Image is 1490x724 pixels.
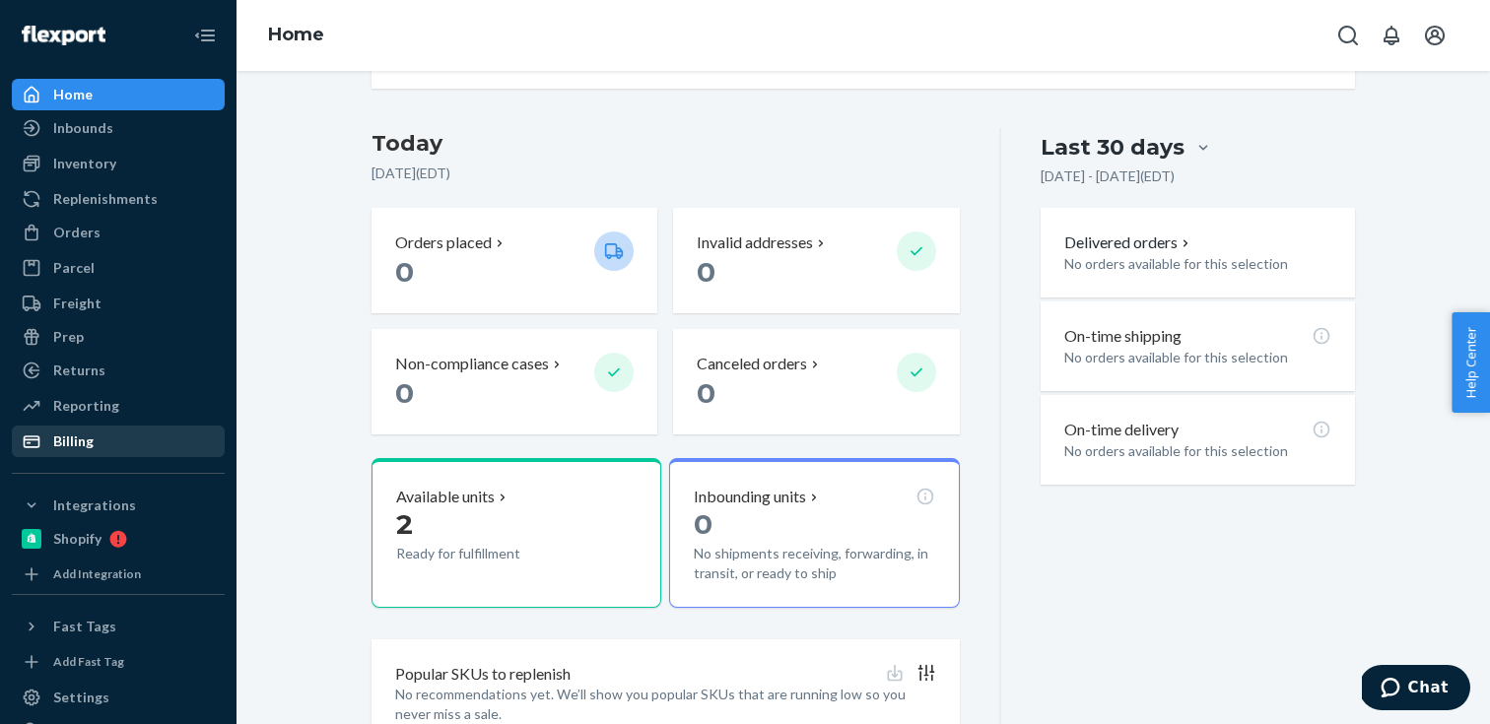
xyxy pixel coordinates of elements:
[53,258,95,278] div: Parcel
[12,252,225,284] a: Parcel
[53,294,102,313] div: Freight
[53,118,113,138] div: Inbounds
[53,189,158,209] div: Replenishments
[12,650,225,674] a: Add Fast Tag
[1064,231,1193,254] button: Delivered orders
[22,26,105,45] img: Flexport logo
[53,396,119,416] div: Reporting
[1415,16,1455,55] button: Open account menu
[694,507,712,541] span: 0
[396,544,578,563] p: Ready for fulfillment
[12,288,225,319] a: Freight
[12,217,225,248] a: Orders
[1064,348,1331,367] p: No orders available for this selection
[12,682,225,713] a: Settings
[12,112,225,144] a: Inbounds
[1064,441,1331,461] p: No orders available for this selection
[395,685,936,724] p: No recommendations yet. We’ll show you popular SKUs that are running low so you never miss a sale.
[12,490,225,521] button: Integrations
[12,611,225,642] button: Fast Tags
[395,255,414,289] span: 0
[1041,166,1175,186] p: [DATE] - [DATE] ( EDT )
[697,376,715,410] span: 0
[53,688,109,707] div: Settings
[53,85,93,104] div: Home
[697,353,807,375] p: Canceled orders
[53,154,116,173] div: Inventory
[372,458,661,608] button: Available units2Ready for fulfillment
[12,321,225,353] a: Prep
[1372,16,1411,55] button: Open notifications
[694,486,806,508] p: Inbounding units
[697,231,813,254] p: Invalid addresses
[53,327,84,347] div: Prep
[1064,325,1182,348] p: On-time shipping
[1041,132,1185,163] div: Last 30 days
[1064,254,1331,274] p: No orders available for this selection
[372,128,960,160] h3: Today
[53,223,101,242] div: Orders
[395,231,492,254] p: Orders placed
[53,361,105,380] div: Returns
[53,565,141,582] div: Add Integration
[252,7,340,64] ol: breadcrumbs
[396,486,495,508] p: Available units
[669,458,959,608] button: Inbounding units0No shipments receiving, forwarding, in transit, or ready to ship
[268,24,324,45] a: Home
[694,544,934,583] p: No shipments receiving, forwarding, in transit, or ready to ship
[12,183,225,215] a: Replenishments
[396,507,413,541] span: 2
[12,79,225,110] a: Home
[53,431,94,451] div: Billing
[185,16,225,55] button: Close Navigation
[1328,16,1368,55] button: Open Search Box
[53,617,116,636] div: Fast Tags
[372,329,657,434] button: Non-compliance cases 0
[53,495,136,515] div: Integrations
[1452,312,1490,413] button: Help Center
[395,376,414,410] span: 0
[12,426,225,457] a: Billing
[1362,665,1470,714] iframe: Opens a widget where you can chat to one of our agents
[53,529,102,549] div: Shopify
[12,523,225,555] a: Shopify
[12,390,225,422] a: Reporting
[697,255,715,289] span: 0
[1064,419,1179,441] p: On-time delivery
[12,562,225,586] a: Add Integration
[673,329,959,434] button: Canceled orders 0
[372,208,657,313] button: Orders placed 0
[12,355,225,386] a: Returns
[372,164,960,183] p: [DATE] ( EDT )
[395,353,549,375] p: Non-compliance cases
[395,663,571,686] p: Popular SKUs to replenish
[12,148,225,179] a: Inventory
[673,208,959,313] button: Invalid addresses 0
[53,653,124,670] div: Add Fast Tag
